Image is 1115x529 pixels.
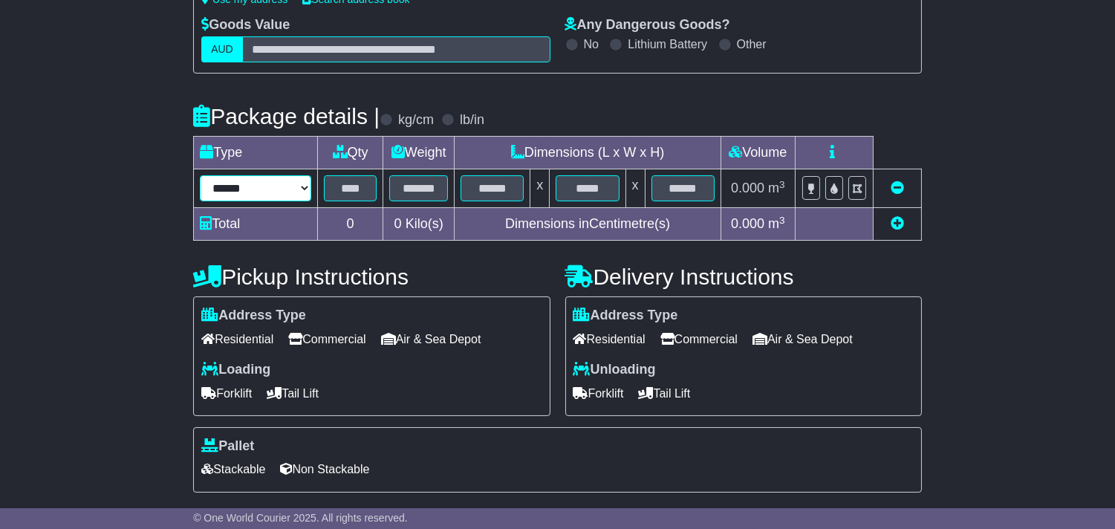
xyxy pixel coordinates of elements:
[565,264,922,289] h4: Delivery Instructions
[201,458,265,481] span: Stackable
[318,208,383,241] td: 0
[779,179,785,190] sup: 3
[455,137,721,169] td: Dimensions (L x W x H)
[584,37,599,51] label: No
[381,328,481,351] span: Air & Sea Depot
[201,36,243,62] label: AUD
[660,328,738,351] span: Commercial
[455,208,721,241] td: Dimensions in Centimetre(s)
[201,17,290,33] label: Goods Value
[891,181,904,195] a: Remove this item
[573,308,678,324] label: Address Type
[530,169,550,208] td: x
[731,181,764,195] span: 0.000
[383,208,455,241] td: Kilo(s)
[201,438,254,455] label: Pallet
[398,112,434,129] label: kg/cm
[891,216,904,231] a: Add new item
[752,328,853,351] span: Air & Sea Depot
[639,382,691,405] span: Tail Lift
[737,37,767,51] label: Other
[628,37,707,51] label: Lithium Battery
[280,458,369,481] span: Non Stackable
[779,215,785,226] sup: 3
[721,137,795,169] td: Volume
[573,362,656,378] label: Unloading
[318,137,383,169] td: Qty
[201,308,306,324] label: Address Type
[194,137,318,169] td: Type
[193,104,380,129] h4: Package details |
[201,362,270,378] label: Loading
[394,216,402,231] span: 0
[383,137,455,169] td: Weight
[573,328,646,351] span: Residential
[768,216,785,231] span: m
[460,112,484,129] label: lb/in
[625,169,645,208] td: x
[201,328,273,351] span: Residential
[193,264,550,289] h4: Pickup Instructions
[573,382,624,405] span: Forklift
[267,382,319,405] span: Tail Lift
[288,328,365,351] span: Commercial
[193,512,408,524] span: © One World Courier 2025. All rights reserved.
[565,17,730,33] label: Any Dangerous Goods?
[201,382,252,405] span: Forklift
[731,216,764,231] span: 0.000
[194,208,318,241] td: Total
[768,181,785,195] span: m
